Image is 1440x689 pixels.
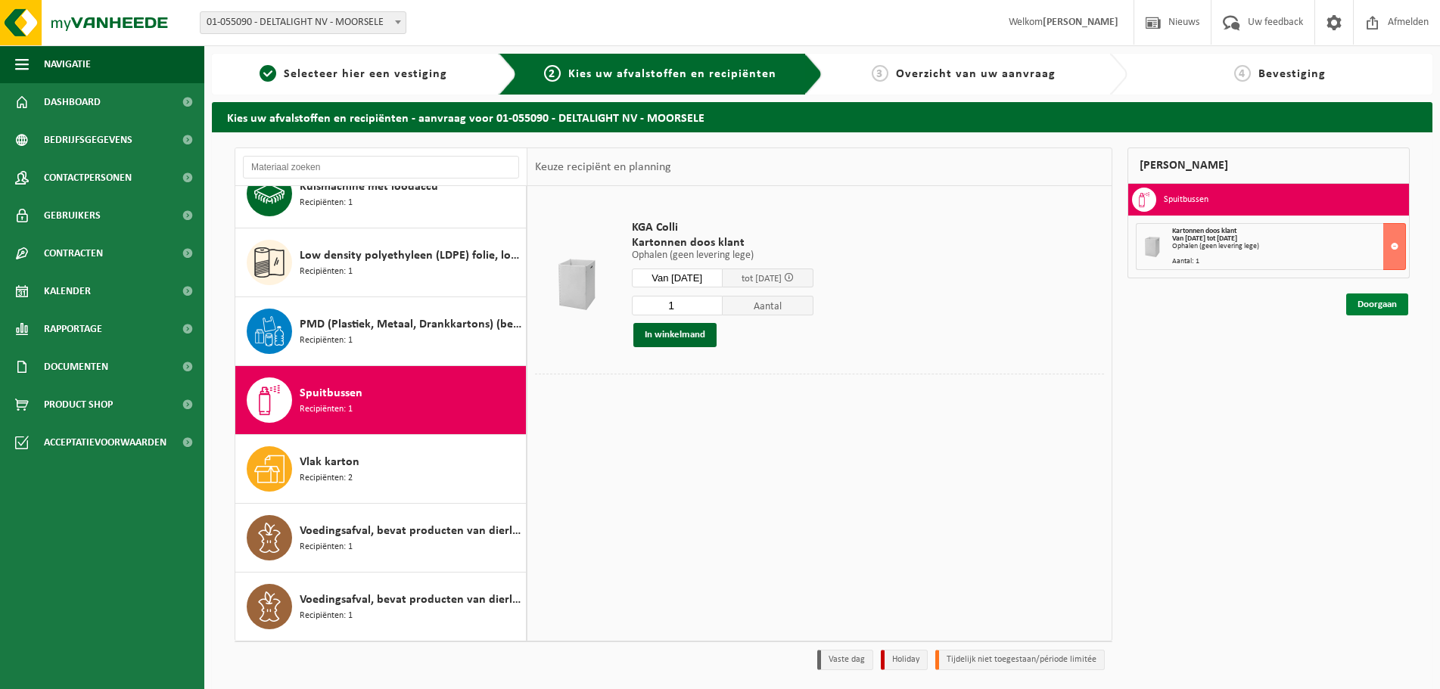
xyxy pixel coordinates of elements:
span: Dashboard [44,83,101,121]
a: Doorgaan [1346,293,1408,315]
h3: Spuitbussen [1164,188,1208,212]
span: Overzicht van uw aanvraag [896,68,1056,80]
span: Selecteer hier een vestiging [284,68,447,80]
span: Kuismachine met loodaccu [300,178,438,196]
span: tot [DATE] [742,274,782,284]
li: Vaste dag [817,650,873,670]
span: Recipiënten: 1 [300,334,353,348]
button: Low density polyethyleen (LDPE) folie, los, naturel Recipiënten: 1 [235,228,527,297]
span: Kalender [44,272,91,310]
span: Kartonnen doos klant [1172,227,1236,235]
span: Documenten [44,348,108,386]
button: Spuitbussen Recipiënten: 1 [235,366,527,435]
span: Recipiënten: 1 [300,265,353,279]
span: Acceptatievoorwaarden [44,424,166,461]
li: Holiday [881,650,928,670]
button: Voedingsafval, bevat producten van dierlijke oorsprong, onverpakt, categorie 3 Recipiënten: 1 [235,573,527,641]
span: Gebruikers [44,197,101,234]
span: Vlak karton [300,453,359,471]
div: Ophalen (geen levering lege) [1172,243,1405,250]
button: Kuismachine met loodaccu Recipiënten: 1 [235,160,527,228]
span: Kies uw afvalstoffen en recipiënten [568,68,776,80]
input: Materiaal zoeken [243,156,519,178]
span: Contracten [44,234,103,272]
span: Navigatie [44,45,91,83]
span: 3 [872,65,888,82]
span: Voedingsafval, bevat producten van dierlijke oorsprong, gemengde verpakking (exclusief glas), cat... [300,522,522,540]
span: Contactpersonen [44,159,132,197]
span: Recipiënten: 2 [300,471,353,486]
span: Bevestiging [1258,68,1326,80]
button: PMD (Plastiek, Metaal, Drankkartons) (bedrijven) Recipiënten: 1 [235,297,527,366]
button: In winkelmand [633,323,717,347]
input: Selecteer datum [632,268,723,287]
div: Keuze recipiënt en planning [527,148,679,186]
button: Vlak karton Recipiënten: 2 [235,435,527,504]
span: PMD (Plastiek, Metaal, Drankkartons) (bedrijven) [300,315,522,334]
div: Aantal: 1 [1172,258,1405,265]
span: Recipiënten: 1 [300,402,353,417]
span: Voedingsafval, bevat producten van dierlijke oorsprong, onverpakt, categorie 3 [300,591,522,609]
span: 01-055090 - DELTALIGHT NV - MOORSELE [200,11,406,34]
span: Rapportage [44,310,102,348]
h2: Kies uw afvalstoffen en recipiënten - aanvraag voor 01-055090 - DELTALIGHT NV - MOORSELE [212,102,1432,132]
span: Kartonnen doos klant [632,235,813,250]
strong: [PERSON_NAME] [1043,17,1118,28]
div: [PERSON_NAME] [1127,147,1410,184]
span: 2 [544,65,561,82]
strong: Van [DATE] tot [DATE] [1172,234,1237,243]
span: Spuitbussen [300,384,362,402]
span: Recipiënten: 1 [300,609,353,623]
span: 4 [1234,65,1251,82]
li: Tijdelijk niet toegestaan/période limitée [935,650,1105,670]
span: Product Shop [44,386,113,424]
span: Low density polyethyleen (LDPE) folie, los, naturel [300,247,522,265]
span: Bedrijfsgegevens [44,121,132,159]
span: KGA Colli [632,220,813,235]
span: 1 [260,65,276,82]
span: 01-055090 - DELTALIGHT NV - MOORSELE [201,12,406,33]
span: Aantal [723,296,813,315]
button: Voedingsafval, bevat producten van dierlijke oorsprong, gemengde verpakking (exclusief glas), cat... [235,504,527,573]
span: Recipiënten: 1 [300,196,353,210]
a: 1Selecteer hier een vestiging [219,65,487,83]
p: Ophalen (geen levering lege) [632,250,813,261]
span: Recipiënten: 1 [300,540,353,554]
